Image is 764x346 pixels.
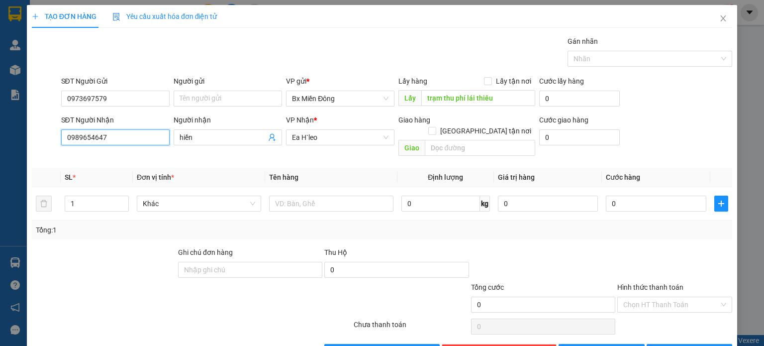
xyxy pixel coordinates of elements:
span: SL [65,173,73,181]
div: SĐT Người Nhận [61,115,170,125]
button: Close [709,5,737,33]
span: Định lượng [428,173,463,181]
span: Giao [398,140,425,156]
input: Ghi chú đơn hàng [178,262,322,278]
span: Thu Hộ [324,248,347,256]
div: Hân [85,20,155,32]
input: Dọc đường [425,140,535,156]
input: Dọc đường [421,90,535,106]
span: Lấy hàng [398,77,427,85]
span: close [719,14,727,22]
input: Cước lấy hàng [539,91,620,107]
button: delete [36,196,52,212]
div: Chưa thanh toán [353,319,470,337]
span: ngã 3 lâm trường cư né [85,46,152,116]
span: [GEOGRAPHIC_DATA] tận nơi [436,125,535,136]
span: DĐ: [85,52,99,62]
div: 0896359887 [85,32,155,46]
span: Gửi: [8,9,24,20]
span: DĐ: [8,64,23,74]
span: Cước hàng [606,173,640,181]
input: VD: Bàn, Ghế [269,196,393,212]
div: Người nhận [174,115,282,125]
span: Giá trị hàng [498,173,535,181]
span: Tên hàng [269,173,298,181]
div: 0896359887 [8,44,78,58]
span: Bx Miền Đông [292,91,388,106]
label: Cước lấy hàng [539,77,584,85]
div: SĐT Người Gửi [61,76,170,87]
label: Gán nhãn [568,37,598,45]
span: Tổng cước [471,283,504,291]
span: Khác [143,196,255,211]
img: icon [112,13,120,21]
span: TẠO ĐƠN HÀNG [32,12,96,20]
label: Hình thức thanh toán [617,283,683,291]
div: VP gửi [286,76,394,87]
span: Nhận: [85,9,109,20]
span: VP Nhận [286,116,314,124]
span: plus [715,200,728,208]
span: Lấy [398,90,421,106]
input: 0 [498,196,598,212]
span: Ea H`leo [292,130,388,145]
label: Ghi chú đơn hàng [178,248,233,256]
span: Yêu cầu xuất hóa đơn điện tử [112,12,217,20]
span: Lấy tận nơi [492,76,535,87]
div: Hân [8,32,78,44]
span: plus [32,13,39,20]
div: Ea H`leo [85,8,155,20]
button: plus [714,196,728,212]
input: Cước giao hàng [539,129,620,145]
span: kg [480,196,490,212]
span: cầu ông bố [8,58,76,93]
span: user-add [268,133,276,141]
span: Đơn vị tính [137,173,174,181]
span: Giao hàng [398,116,430,124]
div: Bx Miền Đông [8,8,78,32]
div: Người gửi [174,76,282,87]
label: Cước giao hàng [539,116,588,124]
div: Tổng: 1 [36,225,295,235]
